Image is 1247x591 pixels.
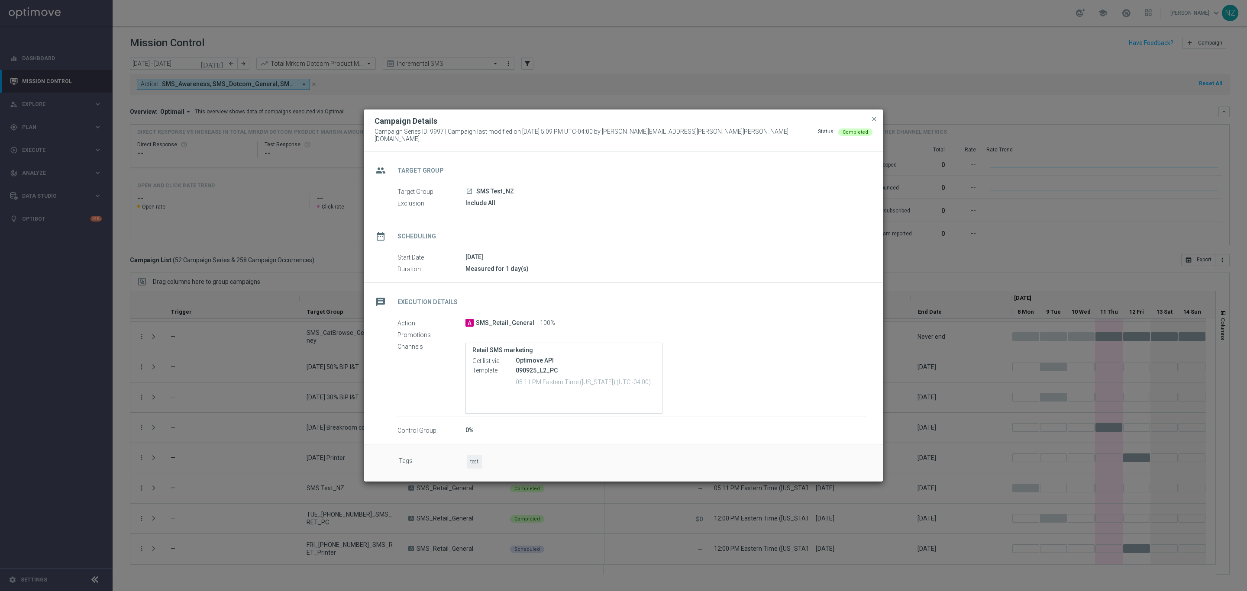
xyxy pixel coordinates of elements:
label: Template [472,366,516,374]
h2: Campaign Details [375,116,437,126]
div: Optimove API [516,356,656,365]
i: date_range [373,228,388,244]
label: Channels [397,343,465,350]
a: launch [465,188,473,196]
div: 0% [465,426,866,434]
span: 100% [540,319,555,327]
colored-tag: Completed [838,128,872,135]
i: message [373,294,388,310]
label: Action [397,319,465,327]
div: [DATE] [465,253,866,261]
div: Include All [465,199,866,207]
p: 090925_L2_PC [516,366,656,374]
label: Target Group [397,188,465,196]
span: Completed [843,129,868,135]
span: close [871,116,878,122]
label: Retail SMS marketing [472,347,656,354]
label: Exclusion [397,199,465,207]
h2: Execution Details [397,298,458,306]
label: Promotions [397,331,465,339]
label: Tags [399,455,467,469]
span: A [465,319,474,327]
label: Start Date [397,254,465,261]
span: Campaign Series ID: 9997 | Campaign last modified on [DATE] 5:09 PM UTC-04:00 by [PERSON_NAME][EM... [375,128,818,143]
div: Status: [818,128,835,143]
label: Get list via [472,357,516,365]
i: launch [466,188,473,195]
label: Duration [397,265,465,273]
div: Measured for 1 day(s) [465,264,866,273]
span: SMS Test_NZ [476,188,514,196]
span: SMS_Retail_General [476,319,534,327]
h2: Scheduling [397,232,436,241]
p: 05:11 PM Eastern Time ([US_STATE]) (UTC -04:00) [516,377,656,386]
h2: Target Group [397,167,444,175]
i: group [373,163,388,178]
label: Control Group [397,427,465,434]
span: test [467,455,482,469]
